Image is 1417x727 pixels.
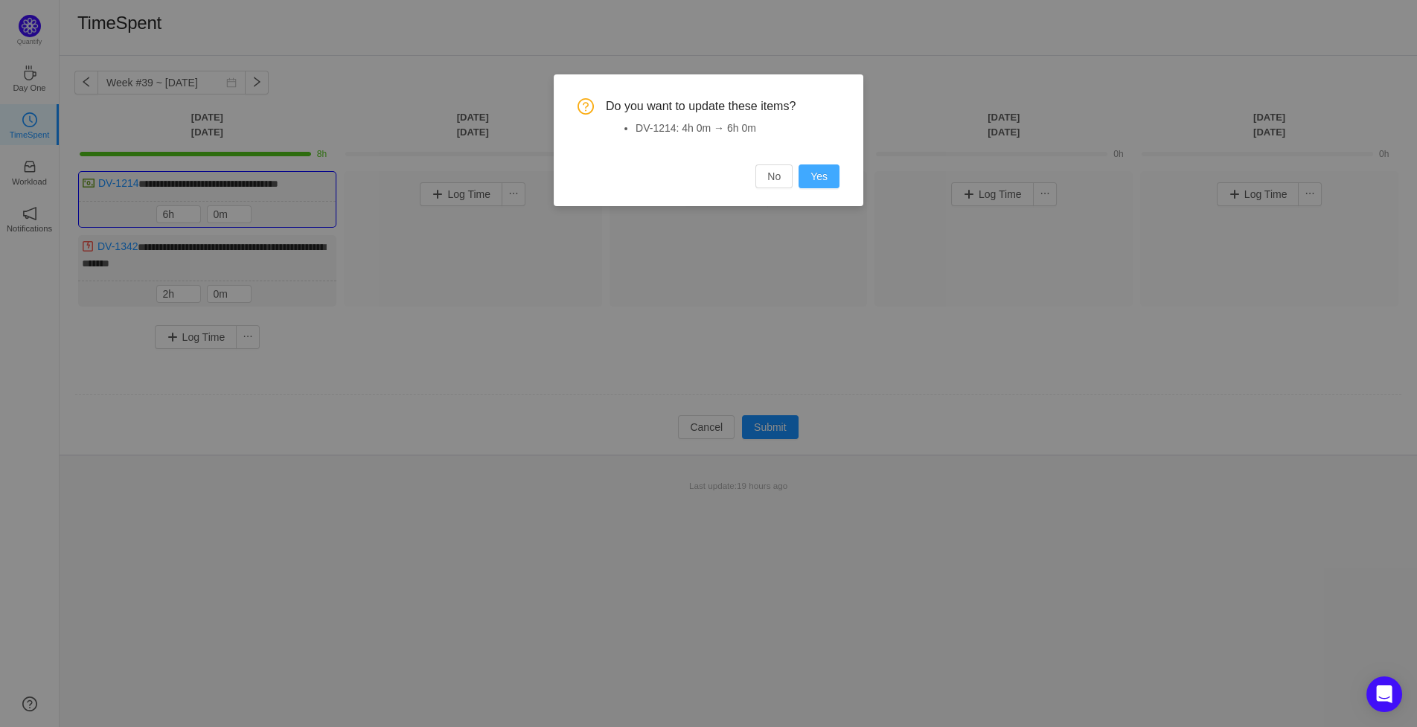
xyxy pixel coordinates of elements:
button: Yes [799,164,839,188]
button: No [755,164,793,188]
li: DV-1214: 4h 0m → 6h 0m [636,121,839,136]
i: icon: question-circle [578,98,594,115]
span: Do you want to update these items? [606,98,839,115]
div: Open Intercom Messenger [1366,676,1402,712]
